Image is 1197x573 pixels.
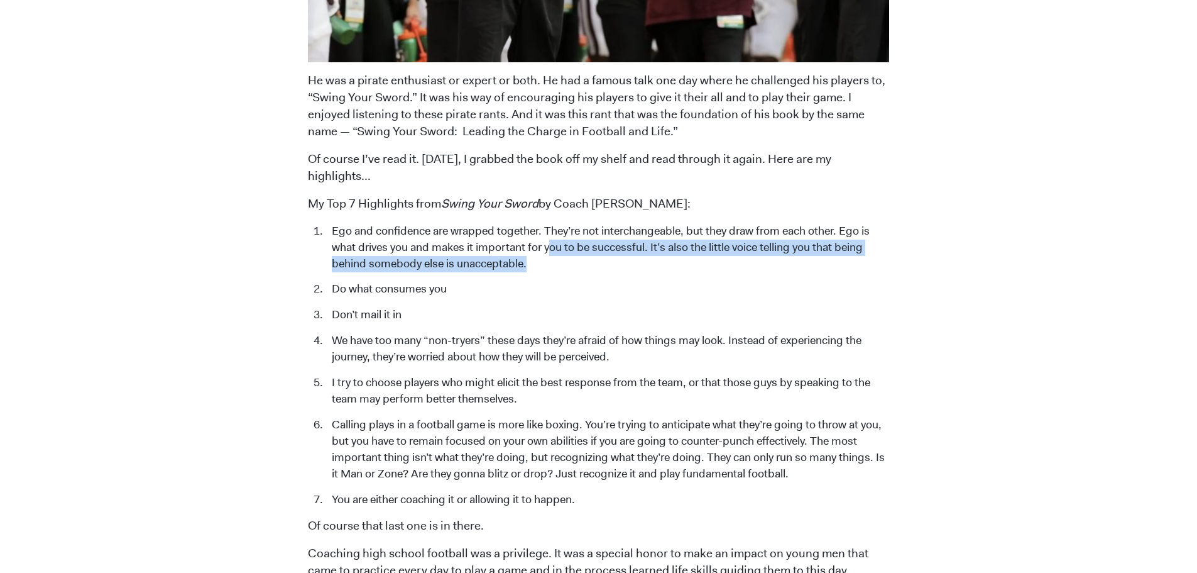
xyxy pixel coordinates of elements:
li: I try to choose players who might elicit the best response from the team, or that those guys by s... [325,375,889,408]
li: Don’t mail it in [325,307,889,323]
li: You are either coaching it or allowing it to happen. [325,492,889,508]
p: My Top 7 Highlights from by Coach [PERSON_NAME]: [308,196,889,213]
li: Do what consumes you [325,281,889,298]
li: Calling plays in a football game is more like boxing. You’re trying to anticipate what they’re go... [325,417,889,482]
p: Of course that last one is in there. [308,518,889,535]
p: He was a pirate enthusiast or expert or both. He had a famous talk one day where he challenged hi... [308,72,889,140]
p: Of course I’ve read it. [DATE], I grabbed the book off my shelf and read through it again. Here a... [308,151,889,185]
em: Swing Your Sword [441,196,538,211]
li: We have too many “non-tryers” these days they’re afraid of how things may look. Instead of experi... [325,333,889,365]
li: Ego and confidence are wrapped together. They’re not interchangeable, but they draw from each oth... [325,223,889,272]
